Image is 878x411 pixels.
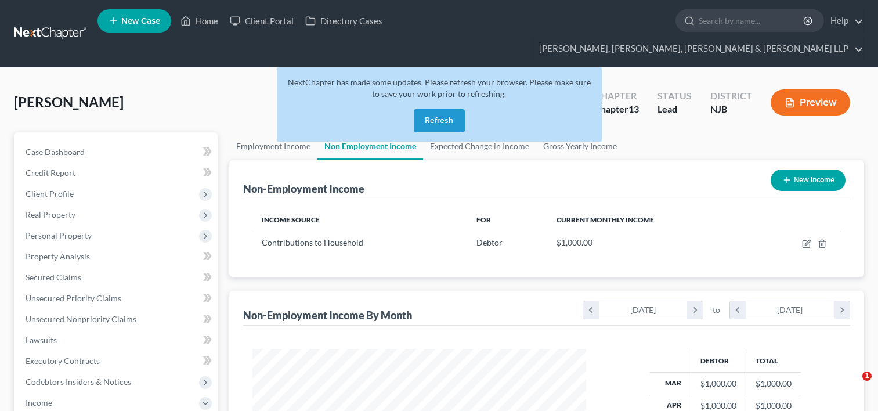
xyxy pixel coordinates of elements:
span: Case Dashboard [26,147,85,157]
button: Preview [771,89,850,116]
i: chevron_right [687,301,703,319]
span: Unsecured Nonpriority Claims [26,314,136,324]
div: Status [657,89,692,103]
span: $1,000.00 [557,237,592,247]
span: Income Source [262,215,320,224]
span: For [476,215,491,224]
div: Chapter [594,103,639,116]
span: Executory Contracts [26,356,100,366]
a: Executory Contracts [16,351,218,372]
span: Credit Report [26,168,75,178]
span: 1 [862,372,872,381]
span: Client Profile [26,189,74,199]
span: Current Monthly Income [557,215,654,224]
div: $1,000.00 [700,378,736,390]
div: Non-Employment Income [243,182,364,196]
a: Employment Income [229,132,317,160]
span: Unsecured Priority Claims [26,293,121,303]
a: Credit Report [16,163,218,183]
span: Real Property [26,210,75,219]
a: Unsecured Priority Claims [16,288,218,309]
span: Income [26,398,52,408]
span: Contributions to Household [262,237,363,247]
span: [PERSON_NAME] [14,93,124,110]
a: Secured Claims [16,267,218,288]
i: chevron_left [583,301,599,319]
i: chevron_right [834,301,850,319]
a: Help [825,10,863,31]
a: Home [175,10,224,31]
span: New Case [121,17,160,26]
span: Debtor [476,237,503,247]
span: Lawsuits [26,335,57,345]
div: Chapter [594,89,639,103]
span: NextChapter has made some updates. Please refresh your browser. Please make sure to save your wor... [288,77,591,99]
a: [PERSON_NAME], [PERSON_NAME], [PERSON_NAME] & [PERSON_NAME] LLP [533,38,863,59]
button: New Income [771,170,846,191]
a: Directory Cases [299,10,388,31]
span: Property Analysis [26,251,90,261]
td: $1,000.00 [746,373,801,395]
span: Codebtors Insiders & Notices [26,377,131,387]
th: Mar [649,373,691,395]
a: Lawsuits [16,330,218,351]
div: [DATE] [746,301,834,319]
span: Personal Property [26,230,92,240]
th: Total [746,349,801,372]
div: Non-Employment Income By Month [243,308,412,322]
input: Search by name... [699,10,805,31]
a: Client Portal [224,10,299,31]
iframe: Intercom live chat [839,372,866,399]
div: [DATE] [599,301,688,319]
span: Secured Claims [26,272,81,282]
a: Unsecured Nonpriority Claims [16,309,218,330]
div: District [710,89,752,103]
span: to [713,304,720,316]
i: chevron_left [730,301,746,319]
div: Lead [657,103,692,116]
div: NJB [710,103,752,116]
button: Refresh [414,109,465,132]
span: 13 [628,103,639,114]
a: Case Dashboard [16,142,218,163]
a: Property Analysis [16,246,218,267]
th: Debtor [691,349,746,372]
